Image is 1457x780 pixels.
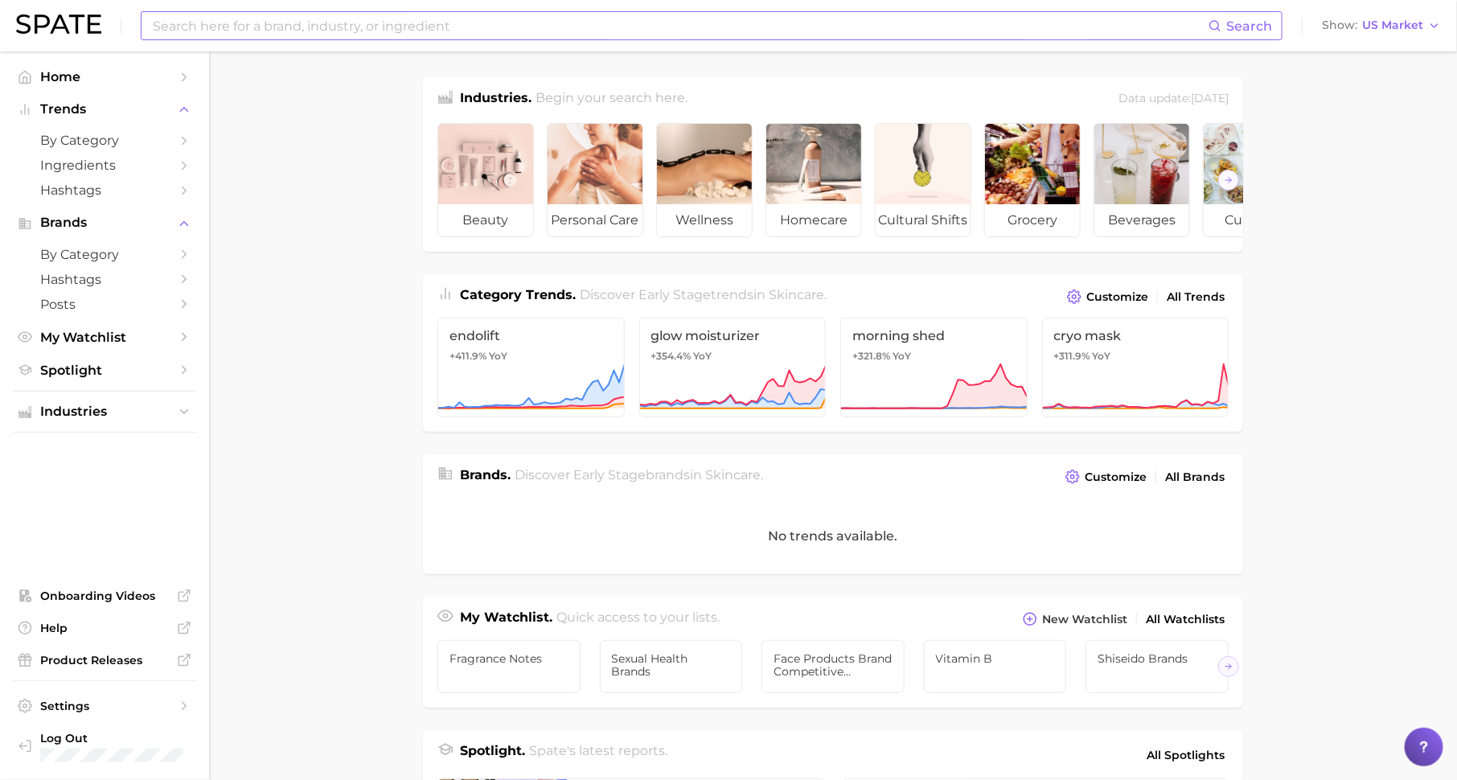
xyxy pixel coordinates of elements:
a: Hashtags [13,178,196,203]
img: SPATE [16,14,101,34]
h2: Spate's latest reports. [530,741,668,769]
a: personal care [547,123,643,237]
span: morning shed [852,328,1016,343]
span: YoY [489,350,507,363]
span: by Category [40,133,169,148]
a: by Category [13,242,196,267]
span: Discover Early Stage brands in . [515,467,764,482]
div: No trends available. [423,498,1243,574]
button: Trends [13,97,196,121]
h2: Begin your search here. [536,88,688,110]
span: Discover Early Stage trends in . [581,287,827,302]
button: ShowUS Market [1318,15,1445,36]
span: cultural shifts [876,204,971,236]
span: Home [40,69,169,84]
button: New Watchlist [1019,608,1131,630]
span: grocery [985,204,1080,236]
a: Log out. Currently logged in with e-mail hannah@spate.nyc. [13,726,196,768]
h1: Industries. [460,88,531,110]
a: Spotlight [13,358,196,383]
a: Onboarding Videos [13,584,196,608]
span: +321.8% [852,350,890,362]
a: endolift+411.9% YoY [437,318,625,417]
span: glow moisturizer [651,328,815,343]
a: All Trends [1163,286,1229,308]
a: beauty [437,123,534,237]
span: Brands [40,216,169,230]
span: +354.4% [651,350,692,362]
div: Data update: [DATE] [1118,88,1229,110]
span: endolift [449,328,613,343]
a: beverages [1094,123,1190,237]
span: personal care [548,204,642,236]
a: Settings [13,694,196,718]
span: sexual health brands [612,652,731,678]
a: by Category [13,128,196,153]
span: Industries [40,404,169,419]
a: glow moisturizer+354.4% YoY [639,318,827,417]
a: cryo mask+311.9% YoY [1042,318,1229,417]
span: skincare [706,467,761,482]
a: wellness [656,123,753,237]
a: Shiseido Brands [1086,640,1229,693]
span: Customize [1085,470,1147,484]
a: homecare [765,123,862,237]
span: Help [40,621,169,635]
span: +411.9% [449,350,486,362]
span: All Brands [1165,470,1225,484]
span: culinary [1204,204,1299,236]
span: Posts [40,297,169,312]
h2: Quick access to your lists. [557,608,720,630]
span: Hashtags [40,272,169,287]
span: +311.9% [1054,350,1090,362]
span: Face products Brand Competitive Analysis [774,652,893,678]
a: grocery [984,123,1081,237]
span: by Category [40,247,169,262]
span: Log Out [40,731,183,745]
a: morning shed+321.8% YoY [840,318,1028,417]
span: cryo mask [1054,328,1217,343]
span: Category Trends . [460,287,576,302]
span: Vitamin B [936,652,1055,665]
a: Home [13,64,196,89]
a: Face products Brand Competitive Analysis [761,640,905,693]
button: Scroll Right [1218,170,1239,191]
span: All Trends [1167,290,1225,304]
a: Product Releases [13,648,196,672]
a: All Spotlights [1143,741,1229,769]
span: Hashtags [40,183,169,198]
h1: Spotlight. [460,741,525,769]
span: YoY [694,350,712,363]
span: beverages [1094,204,1189,236]
h1: My Watchlist. [460,608,552,630]
span: Settings [40,699,169,713]
a: All Brands [1161,466,1229,488]
span: Brands . [460,467,511,482]
button: Industries [13,400,196,424]
a: Hashtags [13,267,196,292]
span: Show [1322,21,1357,30]
button: Brands [13,211,196,235]
span: New Watchlist [1042,613,1127,626]
span: Search [1226,18,1272,34]
button: Customize [1063,285,1152,308]
a: All Watchlists [1142,609,1229,630]
a: Help [13,616,196,640]
a: Ingredients [13,153,196,178]
span: fragrance notes [449,652,568,665]
span: beauty [438,204,533,236]
input: Search here for a brand, industry, or ingredient [151,12,1209,39]
span: wellness [657,204,752,236]
a: culinary [1203,123,1299,237]
span: All Watchlists [1146,613,1225,626]
a: Posts [13,292,196,317]
span: My Watchlist [40,330,169,345]
span: YoY [1093,350,1111,363]
a: fragrance notes [437,640,581,693]
span: Customize [1086,290,1148,304]
span: Product Releases [40,653,169,667]
span: All Spotlights [1147,745,1225,765]
button: Customize [1061,466,1151,488]
a: Vitamin B [924,640,1067,693]
span: US Market [1362,21,1423,30]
